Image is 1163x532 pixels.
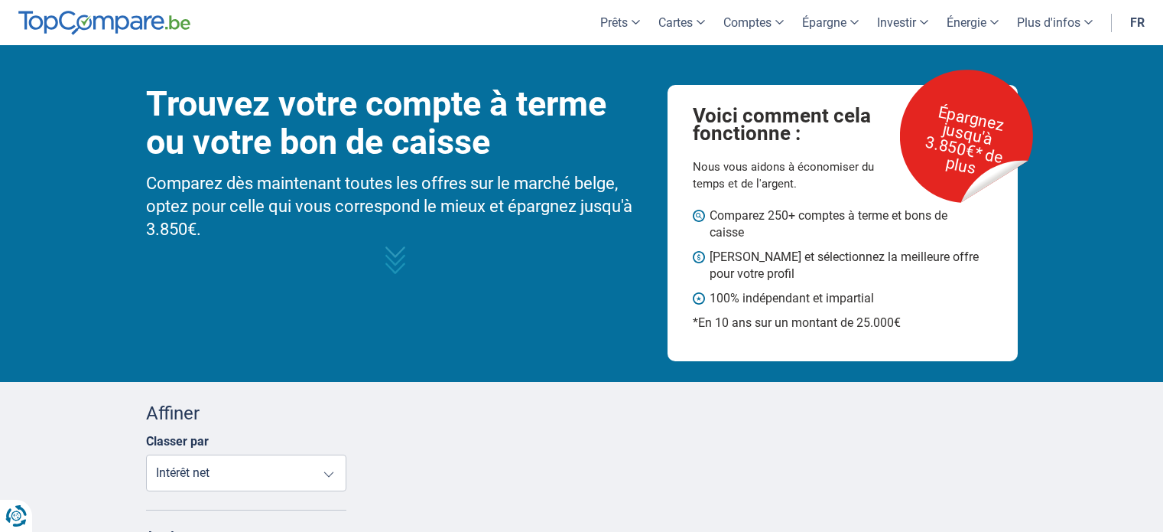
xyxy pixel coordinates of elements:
span: [PERSON_NAME] et sélectionnez la meilleure offre pour votre profil [710,249,979,282]
h4: Voici comment cela fonctionne : [693,107,916,143]
p: Nous vous aidons à économiser du temps et de l'argent. [693,158,902,192]
label: Classer par [146,434,209,449]
img: TopCompare [18,11,190,35]
h3: Comparez dès maintenant toutes les offres sur le marché belge, optez pour celle qui vous correspo... [146,172,645,241]
span: 100% indépendant et impartial [710,290,979,307]
p: Épargnez jusqu'à 3.850€* de plus [893,86,1037,198]
div: Affiner [146,400,347,426]
h1: Trouvez votre compte à terme ou votre bon de caisse [146,85,645,162]
p: *En 10 ans sur un montant de 25.000€ [693,315,992,331]
span: Comparez 250+ comptes à terme et bons de caisse [710,207,979,241]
